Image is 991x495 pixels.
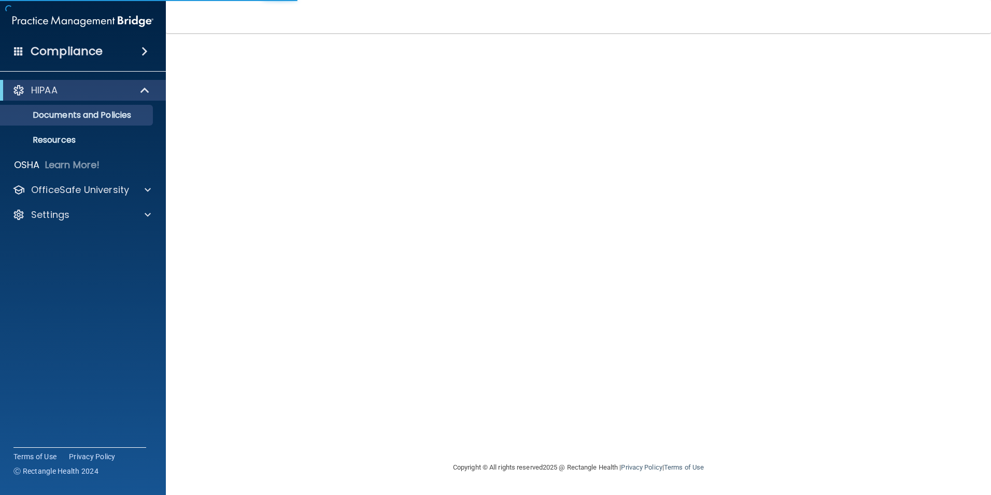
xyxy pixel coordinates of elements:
p: Documents and Policies [7,110,148,120]
p: Resources [7,135,148,145]
a: Settings [12,209,151,221]
div: Copyright © All rights reserved 2025 @ Rectangle Health | | [389,451,768,484]
a: Privacy Policy [621,463,662,471]
p: Learn More! [45,159,100,171]
a: Terms of Use [664,463,704,471]
a: HIPAA [12,84,150,97]
h4: Compliance [31,44,103,59]
p: OfficeSafe University [31,184,129,196]
img: PMB logo [12,11,153,32]
p: OSHA [14,159,40,171]
p: HIPAA [31,84,58,97]
a: Privacy Policy [69,451,116,462]
a: Terms of Use [13,451,56,462]
a: OfficeSafe University [12,184,151,196]
span: Ⓒ Rectangle Health 2024 [13,466,98,476]
p: Settings [31,209,69,221]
